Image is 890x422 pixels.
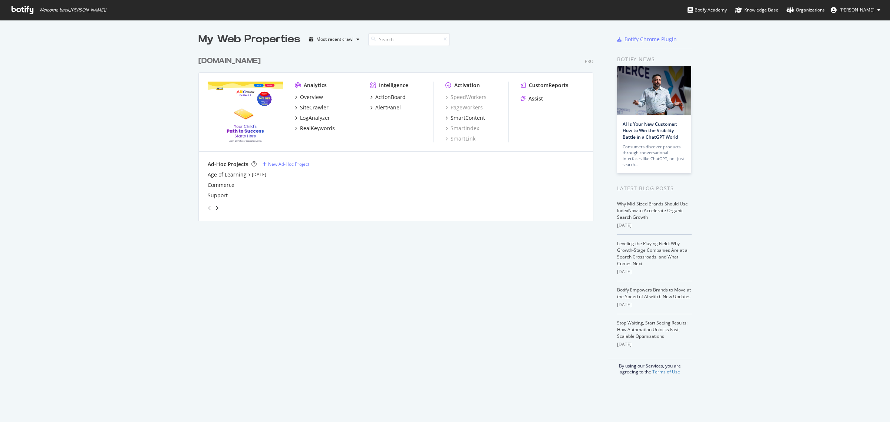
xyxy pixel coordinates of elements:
div: SmartContent [451,114,485,122]
img: www.abcmouse.com [208,82,283,142]
a: AI Is Your New Customer: How to Win the Visibility Battle in a ChatGPT World [623,121,678,140]
div: ActionBoard [375,93,406,101]
a: Botify Empowers Brands to Move at the Speed of AI with 6 New Updates [617,287,691,300]
div: Analytics [304,82,327,89]
a: AlertPanel [370,104,401,111]
a: CustomReports [521,82,568,89]
div: Most recent crawl [316,37,353,42]
div: Botify Academy [688,6,727,14]
a: Terms of Use [652,369,680,375]
a: Age of Learning [208,171,247,178]
div: New Ad-Hoc Project [268,161,309,167]
a: Stop Waiting, Start Seeing Results: How Automation Unlocks Fast, Scalable Optimizations [617,320,688,339]
a: Assist [521,95,543,102]
a: New Ad-Hoc Project [263,161,309,167]
div: grid [198,47,599,221]
a: Support [208,192,228,199]
span: Welcome back, [PERSON_NAME] ! [39,7,106,13]
div: Intelligence [379,82,408,89]
img: AI Is Your New Customer: How to Win the Visibility Battle in a ChatGPT World [617,66,691,115]
div: [DOMAIN_NAME] [198,56,261,66]
a: SmartContent [445,114,485,122]
a: Commerce [208,181,234,189]
div: Ad-Hoc Projects [208,161,248,168]
a: LogAnalyzer [295,114,330,122]
div: By using our Services, you are agreeing to the [608,359,692,375]
a: SmartIndex [445,125,479,132]
input: Search [368,33,450,46]
div: [DATE] [617,341,692,348]
a: Leveling the Playing Field: Why Growth-Stage Companies Are at a Search Crossroads, and What Comes... [617,240,688,267]
div: My Web Properties [198,32,300,47]
a: ActionBoard [370,93,406,101]
div: AlertPanel [375,104,401,111]
a: Overview [295,93,323,101]
button: Most recent crawl [306,33,362,45]
div: Latest Blog Posts [617,184,692,192]
div: SiteCrawler [300,104,329,111]
div: RealKeywords [300,125,335,132]
a: PageWorkers [445,104,483,111]
div: Botify news [617,55,692,63]
div: angle-right [214,204,220,212]
a: [DATE] [252,171,266,178]
div: Pro [585,58,593,65]
div: [DATE] [617,268,692,275]
button: [PERSON_NAME] [825,4,886,16]
a: RealKeywords [295,125,335,132]
div: Consumers discover products through conversational interfaces like ChatGPT, not just search… [623,144,686,168]
a: SiteCrawler [295,104,329,111]
div: [DATE] [617,301,692,308]
a: SmartLink [445,135,475,142]
div: Knowledge Base [735,6,778,14]
div: Botify Chrome Plugin [624,36,677,43]
div: CustomReports [529,82,568,89]
div: Activation [454,82,480,89]
div: Overview [300,93,323,101]
a: [DOMAIN_NAME] [198,56,264,66]
a: Why Mid-Sized Brands Should Use IndexNow to Accelerate Organic Search Growth [617,201,688,220]
div: LogAnalyzer [300,114,330,122]
div: [DATE] [617,222,692,229]
div: angle-left [205,202,214,214]
div: Assist [528,95,543,102]
div: Organizations [787,6,825,14]
a: SpeedWorkers [445,93,487,101]
span: Jennifer Seegmiller [840,7,874,13]
a: Botify Chrome Plugin [617,36,677,43]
